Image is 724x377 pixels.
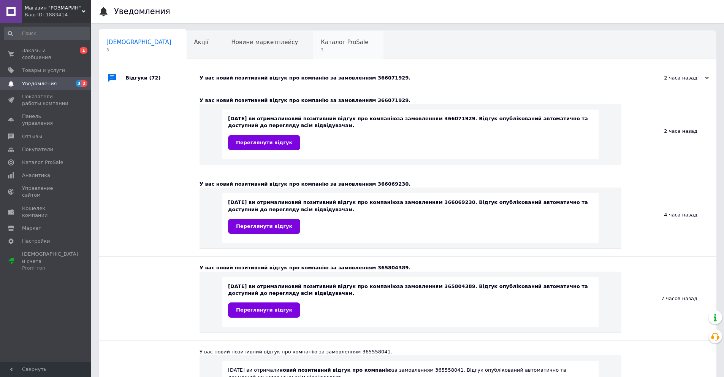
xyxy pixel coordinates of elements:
span: Управление сайтом [22,185,70,199]
span: [DEMOGRAPHIC_DATA] и счета [22,251,78,272]
span: Заказы и сообщения [22,47,70,61]
span: Переглянути відгук [236,307,292,313]
span: Показатели работы компании [22,93,70,107]
span: Каталог ProSale [321,39,368,46]
span: Каталог ProSale [22,159,63,166]
span: Новини маркетплейсу [231,39,298,46]
a: Переглянути відгук [228,219,300,234]
span: [DEMOGRAPHIC_DATA] [106,39,171,46]
span: 3 [106,47,171,53]
a: Переглянути відгук [228,302,300,318]
div: 4 часа назад [621,173,716,256]
span: Переглянути відгук [236,223,292,229]
span: Маркет [22,225,41,232]
b: новий позитивний відгук про компанію [285,199,397,205]
div: 2 часа назад [633,75,709,81]
span: 2 [81,80,87,87]
div: У вас новий позитивний відгук про компанію за замовленням 366071929. [200,75,633,81]
b: новий позитивний відгук про компанію [285,116,397,121]
div: У вас новий позитивний відгук про компанію за замовленням 366069230. [200,181,621,188]
div: У вас новий позитивний відгук про компанію за замовленням 366071929. [200,97,621,104]
div: 7 часов назад [621,257,716,340]
span: 3 [76,80,82,87]
span: Магазин "РОЗМАРИН" [25,5,82,11]
input: Поиск [4,27,90,40]
span: Переглянути відгук [236,140,292,145]
span: 3 [321,47,368,53]
b: новий позитивний відгук про компанію [285,283,397,289]
span: Отзывы [22,133,42,140]
span: Кошелек компании [22,205,70,219]
a: Переглянути відгук [228,135,300,150]
div: [DATE] ви отримали за замовленням 366069230. Відгук опублікований автоматично та доступний до пер... [228,199,593,234]
div: Ваш ID: 1883414 [25,11,91,18]
span: Покупатели [22,146,53,153]
span: Аналитика [22,172,50,179]
span: 1 [80,47,87,54]
div: [DATE] ви отримали за замовленням 365804389. Відгук опублікований автоматично та доступний до пер... [228,283,593,318]
b: новий позитивний відгук про компанію [279,367,392,373]
div: 2 часа назад [621,89,716,173]
span: Панель управления [22,113,70,127]
span: Товары и услуги [22,67,65,74]
h1: Уведомления [114,7,170,16]
span: (72) [149,75,161,81]
div: [DATE] ви отримали за замовленням 366071929. Відгук опублікований автоматично та доступний до пер... [228,115,593,150]
span: Настройки [22,238,50,245]
div: У вас новий позитивний відгук про компанію за замовленням 365558041. [200,348,621,355]
span: Акції [194,39,209,46]
span: Уведомления [22,80,57,87]
div: У вас новий позитивний відгук про компанію за замовленням 365804389. [200,264,621,271]
div: Відгуки [125,67,200,89]
div: Prom топ [22,265,78,272]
